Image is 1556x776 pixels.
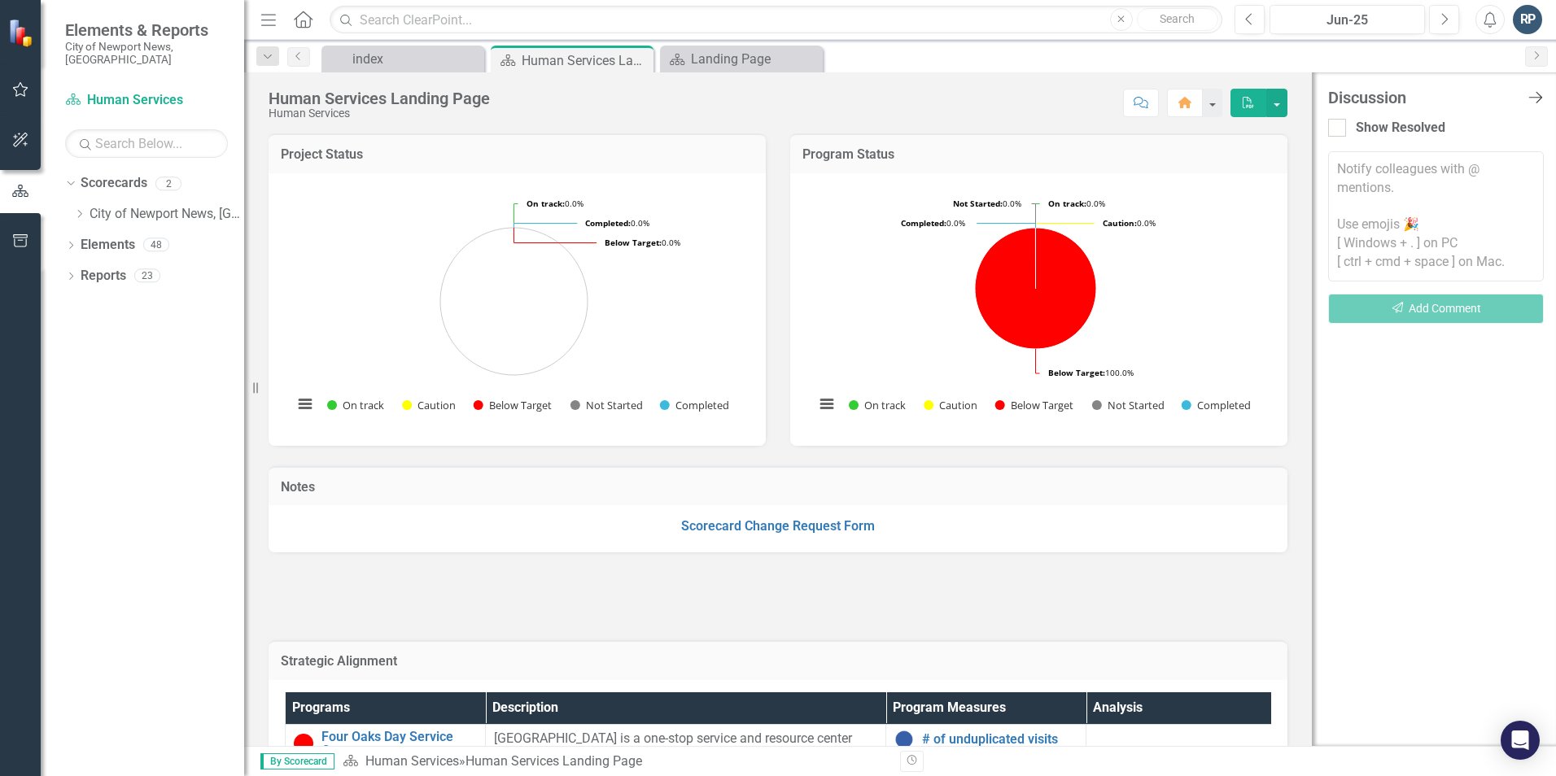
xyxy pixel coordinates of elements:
a: Reports [81,267,126,286]
img: No Information [894,730,914,749]
button: View chart menu, Chart [815,393,838,416]
div: 23 [134,269,160,283]
button: Show Completed [1182,398,1251,412]
text: Not Started [586,398,643,412]
button: Show Not Started [570,398,642,412]
tspan: Not Started: [953,198,1003,209]
div: Chart. Highcharts interactive chart. [285,185,750,429]
text: 0.0% [527,198,583,209]
button: Show Caution [924,398,977,412]
text: 0.0% [953,198,1021,209]
text: 0.0% [585,217,649,229]
h3: Strategic Alignment [281,654,1275,669]
div: Show Resolved [1356,119,1445,137]
span: Search [1160,12,1195,25]
div: Jun-25 [1275,11,1419,30]
button: RP [1513,5,1542,34]
text: 100.0% [1048,367,1134,378]
span: Elements & Reports [65,20,228,40]
h3: Program Status [802,147,1275,162]
text: Not Started [1108,398,1165,412]
div: Human Services Landing Page [522,50,649,71]
tspan: On track: [1048,198,1086,209]
button: Jun-25 [1270,5,1425,34]
button: Show On track [849,398,906,412]
svg: Interactive chart [285,185,743,429]
button: Show Completed [660,398,729,412]
a: Human Services [65,91,228,110]
span: By Scorecard [260,753,334,769]
button: Show Caution [402,398,456,412]
svg: Interactive chart [806,185,1265,429]
tspan: Caution: [1103,217,1137,229]
tspan: Below Target: [605,237,662,248]
a: Human Services [365,753,459,769]
div: Discussion [1328,89,1519,107]
div: Chart. Highcharts interactive chart. [806,185,1271,429]
tspan: On track: [527,198,565,209]
div: Open Intercom Messenger [1501,721,1540,760]
button: Add Comment [1328,294,1544,324]
text: 0.0% [605,237,680,248]
h3: Project Status [281,147,754,162]
tspan: Completed: [585,217,631,229]
a: Scorecard Change Request Form [681,518,875,534]
div: Landing Page [691,49,819,69]
input: Search ClearPoint... [330,6,1222,34]
text: 0.0% [1103,217,1156,229]
div: 48 [143,238,169,252]
small: City of Newport News, [GEOGRAPHIC_DATA] [65,40,228,67]
button: View chart menu, Chart [294,393,317,416]
img: ClearPoint Strategy [8,19,37,47]
a: # of unduplicated visits [922,732,1077,747]
div: Human Services Landing Page [269,89,490,107]
path: Below Target, 10. [975,228,1096,349]
a: Four Oaks Day Service Center [321,730,477,758]
button: Show Below Target [474,398,553,412]
button: Show Below Target [995,398,1074,412]
text: 0.0% [901,217,965,229]
div: » [343,752,888,771]
input: Search Below... [65,129,228,158]
a: Landing Page [664,49,819,69]
div: 2 [155,177,181,190]
a: Elements [81,236,135,255]
div: Human Services [269,107,490,120]
h3: Notes [281,480,1275,495]
a: Scorecards [81,174,147,193]
div: index [352,49,480,69]
button: Show On track [327,398,384,412]
a: index [326,49,480,69]
td: Double-Click to Edit Right Click for Context Menu [886,724,1086,754]
img: Below Target [294,734,313,753]
div: Human Services Landing Page [465,753,642,769]
tspan: Below Target: [1048,367,1105,378]
text: 0.0% [1048,198,1105,209]
button: Search [1137,8,1218,31]
button: Show Not Started [1092,398,1164,412]
a: City of Newport News, [GEOGRAPHIC_DATA] [90,205,244,224]
tspan: Completed: [901,217,946,229]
